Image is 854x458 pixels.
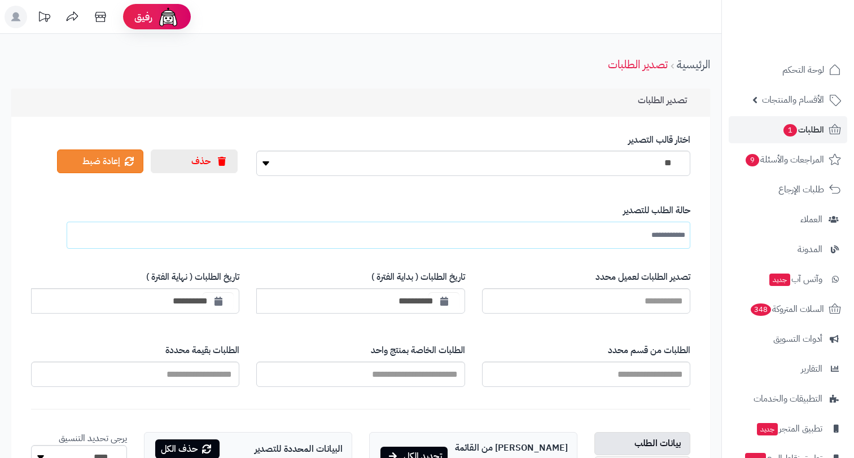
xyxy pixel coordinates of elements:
[768,271,822,287] span: وآتس آب
[800,212,822,227] span: العملاء
[729,206,847,233] a: العملاء
[729,146,847,173] a: المراجعات والأسئلة9
[134,10,152,24] span: رفيق
[638,95,702,106] h3: تصدير الطلبات
[677,56,710,73] a: الرئيسية
[482,271,690,284] label: تصدير الطلبات لعميل محدد
[87,204,690,217] label: حالة الطلب للتصدير
[757,423,778,435] span: جديد
[31,271,239,284] label: تاريخ الطلبات ( نهاية الفترة )
[751,303,771,316] span: 348
[729,385,847,412] a: التطبيقات والخدمات
[729,116,847,143] a: الطلبات1
[729,415,847,442] a: تطبيق المتجرجديد
[729,176,847,203] a: طلبات الإرجاع
[762,92,824,108] span: الأقسام والمنتجات
[744,152,824,168] span: المراجعات والأسئلة
[746,154,759,166] span: 9
[754,391,822,407] span: التطبيقات والخدمات
[729,56,847,83] a: لوحة التحكم
[798,241,822,257] span: المدونة
[256,344,465,357] label: الطلبات الخاصة بمنتج واحد
[30,6,58,31] a: تحديثات المنصة
[729,266,847,293] a: وآتس آبجديد
[151,149,238,173] button: حذف
[782,62,824,78] span: لوحة التحكم
[608,56,668,73] a: تصدير الطلبات
[57,149,144,173] a: إعادة ضبط
[750,301,824,317] span: السلات المتروكة
[256,134,690,147] label: اختار قالب التصدير
[256,271,465,284] label: تاريخ الطلبات ( بداية الفترة )
[729,236,847,263] a: المدونة
[157,6,179,28] img: ai-face.png
[769,274,790,286] span: جديد
[482,344,690,357] label: الطلبات من قسم محدد
[756,421,822,437] span: تطبيق المتجر
[778,182,824,197] span: طلبات الإرجاع
[773,331,822,347] span: أدوات التسويق
[594,432,690,455] a: بيانات الطلب
[729,355,847,382] a: التقارير
[729,296,847,323] a: السلات المتروكة348
[729,325,847,353] a: أدوات التسويق
[782,122,824,138] span: الطلبات
[801,361,822,377] span: التقارير
[31,344,239,357] label: الطلبات بقيمة محددة
[783,124,797,136] span: 1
